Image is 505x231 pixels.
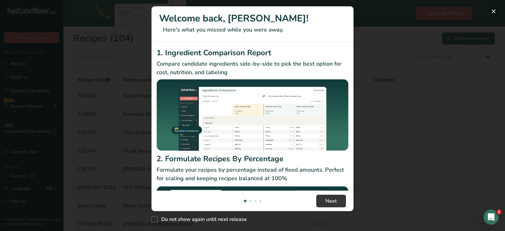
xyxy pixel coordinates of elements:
[157,79,348,151] img: Ingredient Comparison Report
[158,216,247,222] span: Do not show again until next release
[496,210,502,215] span: 2
[157,60,348,77] p: Compare candidate ingredients side-by-side to pick the best option for cost, nutrition, and labeling
[157,166,348,183] p: Formulate your recipes by percentage instead of fixed amounts. Perfect for scaling and keeping re...
[484,210,499,225] iframe: Intercom live chat
[159,26,346,34] p: Here's what you missed while you were away.
[325,197,337,205] span: Next
[157,153,348,164] h2: 2. Formulate Recipes By Percentage
[316,195,346,207] button: Next
[159,11,346,26] h1: Welcome back, [PERSON_NAME]!
[157,47,348,58] h2: 1. Ingredient Comparison Report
